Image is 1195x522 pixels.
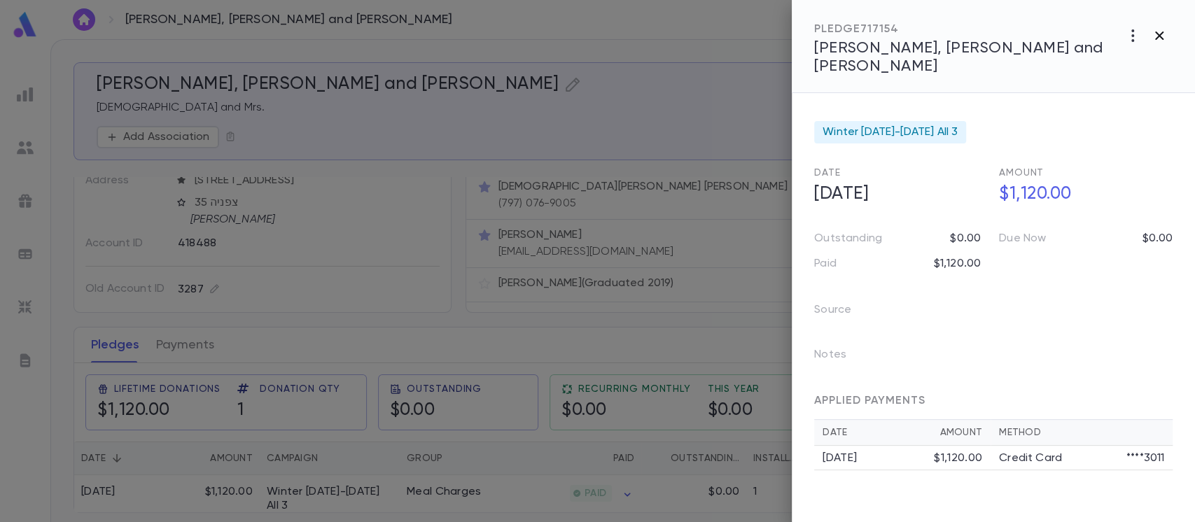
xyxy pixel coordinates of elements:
[999,451,1062,465] p: Credit Card
[823,427,939,438] div: Date
[991,420,1173,446] th: Method
[814,257,837,271] p: Paid
[814,395,925,407] span: APPLIED PAYMENTS
[999,168,1044,178] span: Amount
[814,121,966,143] div: Winter [DATE]-[DATE] All 3
[991,180,1173,209] h5: $1,120.00
[814,232,882,246] p: Outstanding
[814,299,874,327] p: Source
[814,168,840,178] span: Date
[934,451,982,465] div: $1,120.00
[823,451,934,465] div: [DATE]
[999,232,1046,246] p: Due Now
[806,180,988,209] h5: [DATE]
[939,427,982,438] div: Amount
[823,125,958,139] span: Winter [DATE]-[DATE] All 3
[1142,232,1173,246] p: $0.00
[814,344,869,372] p: Notes
[934,257,981,271] p: $1,120.00
[950,232,981,246] p: $0.00
[814,22,1119,36] div: PLEDGE 717154
[814,41,1103,74] span: [PERSON_NAME], [PERSON_NAME] and [PERSON_NAME]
